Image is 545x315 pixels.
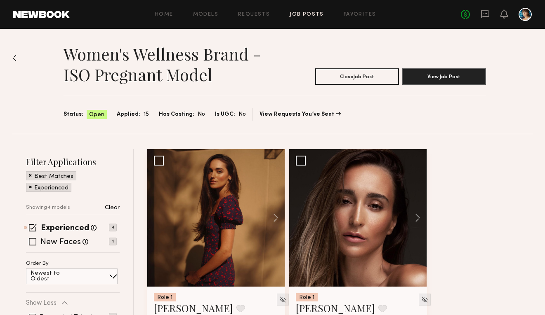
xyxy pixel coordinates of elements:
img: Unhide Model [279,296,286,303]
p: Show Less [26,300,57,306]
p: Showing 4 models [26,205,70,210]
a: [PERSON_NAME] [296,301,375,315]
span: Open [89,111,104,119]
button: CloseJob Post [315,68,399,85]
p: Order By [26,261,49,266]
p: Clear [105,205,120,211]
span: Applied: [117,110,140,119]
span: Is UGC: [215,110,235,119]
button: View Job Post [402,68,486,85]
p: 4 [109,224,117,231]
div: Role 1 [154,293,176,301]
div: Role 1 [296,293,318,301]
a: View Requests You’ve Sent [260,112,341,117]
label: New Faces [40,238,81,247]
span: No [238,110,246,119]
a: [PERSON_NAME] [154,301,233,315]
span: 15 [144,110,149,119]
span: Has Casting: [159,110,194,119]
h2: Filter Applications [26,156,120,167]
a: Favorites [344,12,376,17]
a: Home [155,12,173,17]
p: Best Matches [34,174,73,180]
label: Experienced [41,224,89,233]
p: Newest to Oldest [31,271,80,282]
p: 1 [109,238,117,245]
h1: Women's Wellness Brand - ISO Pregnant Model [64,44,275,85]
img: Unhide Model [421,296,428,303]
a: Models [193,12,218,17]
a: Job Posts [290,12,324,17]
span: Status: [64,110,83,119]
span: No [198,110,205,119]
a: Requests [238,12,270,17]
p: Experienced [34,185,68,191]
img: Back to previous page [12,55,17,61]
